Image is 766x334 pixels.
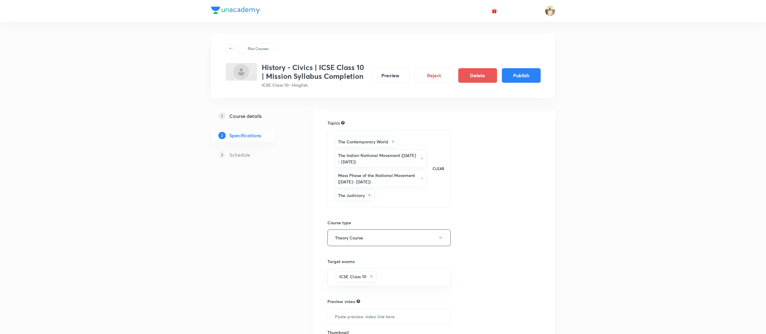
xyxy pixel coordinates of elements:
[489,6,499,16] button: avatar
[328,309,451,324] input: Paste preview video link here
[327,229,451,246] button: Theory Course
[339,273,367,280] h6: ICSE Class 10
[229,132,261,139] h5: Specifications
[226,63,257,81] img: 958859CB-C142-4FE2-8B59-CA3381D90739_plus.png
[211,110,293,122] a: 1Course details
[327,258,451,265] h6: Target exams
[338,192,365,199] h6: The Judiciary
[545,6,555,16] img: Chandrakant Deshmukh
[218,151,226,159] p: 3
[327,120,340,126] h6: Topics
[327,219,451,226] h6: Course type
[327,298,355,305] h6: Preview video
[211,7,260,14] img: Company Logo
[262,82,366,88] p: ICSE Class 10 • Hinglish
[229,112,262,120] h5: Course details
[338,139,388,145] h6: The Contemporary World
[371,68,410,83] button: Preview
[502,68,541,83] button: Publish
[433,166,444,171] p: CLEAR
[211,7,260,15] a: Company Logo
[447,276,448,278] button: Open
[218,112,226,120] p: 1
[356,299,360,304] div: Explain about your course, what you’ll be teaching, how it will help learners in their preparation
[218,132,226,139] p: 2
[458,68,497,83] button: Delete
[341,120,345,125] div: Search for topics
[415,68,453,83] button: Reject
[248,46,269,51] p: Plus Courses
[338,152,418,165] h6: The Indian National Movement ([DATE] - [DATE])
[262,63,366,81] h3: History - Civics | ICSE Class 10 | Mission Syllabus Completion
[492,8,497,14] img: avatar
[338,172,418,185] h6: Mass Phase of the National Movement ([DATE]- [DATE])
[229,151,250,159] h5: Schedule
